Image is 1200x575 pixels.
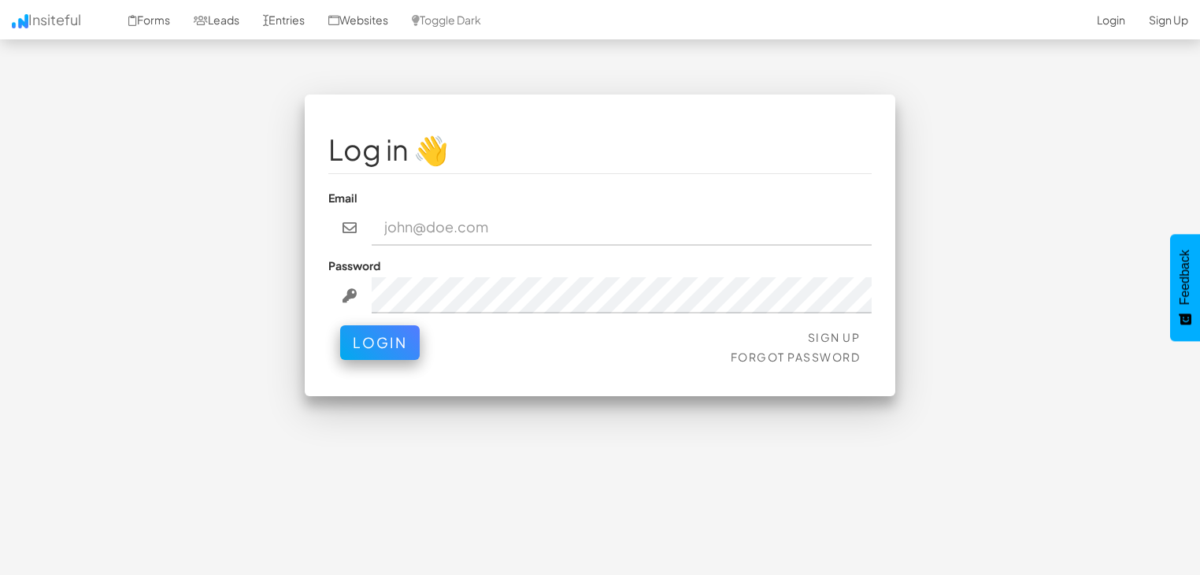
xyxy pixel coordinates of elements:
[1170,234,1200,341] button: Feedback - Show survey
[340,325,420,360] button: Login
[328,258,380,273] label: Password
[731,350,861,364] a: Forgot Password
[12,14,28,28] img: icon.png
[372,210,872,246] input: john@doe.com
[328,134,872,165] h1: Log in 👋
[1178,250,1192,305] span: Feedback
[328,190,357,206] label: Email
[808,330,861,344] a: Sign Up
